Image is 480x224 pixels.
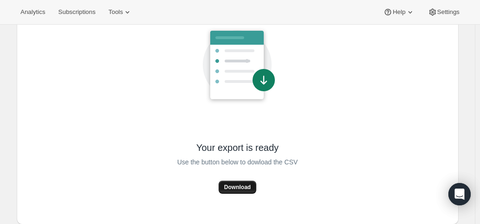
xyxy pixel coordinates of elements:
span: Settings [437,8,460,16]
span: Analytics [20,8,45,16]
button: Help [378,6,420,19]
div: Open Intercom Messenger [448,183,471,205]
button: Settings [422,6,465,19]
span: Subscriptions [58,8,95,16]
span: Help [393,8,405,16]
span: Tools [108,8,123,16]
button: Analytics [15,6,51,19]
span: Download [224,183,251,191]
span: Your export is ready [196,142,279,154]
button: Tools [103,6,138,19]
span: Use the button below to dowload the CSV [177,156,298,168]
button: Download [219,181,256,194]
button: Subscriptions [53,6,101,19]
